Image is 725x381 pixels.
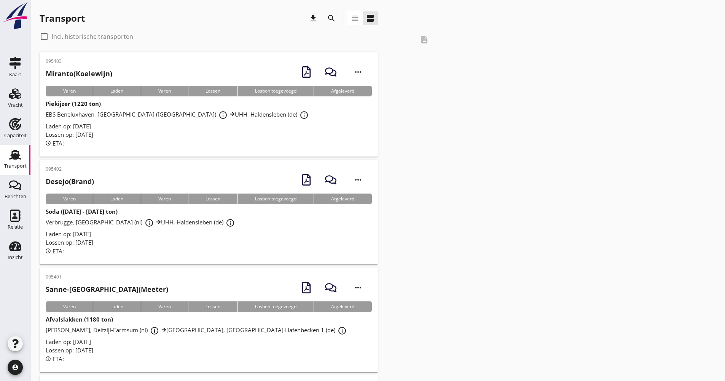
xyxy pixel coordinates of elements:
div: Laden [93,86,140,96]
img: logo-small.a267ee39.svg [2,2,29,30]
div: Lossen [188,86,237,96]
span: EBS Beneluxhaven, [GEOGRAPHIC_DATA] ([GEOGRAPHIC_DATA]) UHH, Haldensleben (de) [46,110,311,118]
div: Transport [4,163,27,168]
i: info_outline [226,218,235,227]
i: info_outline [338,326,347,335]
strong: Afvalslakken (1180 ton) [46,315,113,323]
i: view_agenda [366,14,375,23]
strong: Soda ([DATE] - [DATE] ton) [46,208,118,215]
span: ETA: [53,139,64,147]
div: Varen [141,86,188,96]
div: Afgeleverd [314,86,371,96]
i: account_circle [8,360,23,375]
div: Lossen [188,301,237,312]
div: Inzicht [8,255,23,260]
i: info_outline [218,110,228,120]
div: Capaciteit [4,133,27,138]
i: download [309,14,318,23]
strong: Miranto [46,69,73,78]
div: Varen [141,301,188,312]
a: 095403Miranto(Koelewijn)VarenLadenVarenLossenLosbon toegevoegdAfgeleverdPiekijzer (1220 ton)EBS B... [40,52,378,157]
p: 095403 [46,58,112,65]
strong: Sanne-[GEOGRAPHIC_DATA] [46,285,139,294]
span: Laden op: [DATE] [46,338,91,346]
span: ETA: [53,247,64,255]
span: Lossen op: [DATE] [46,131,93,138]
p: 095402 [46,166,94,173]
h2: (Brand) [46,176,94,187]
div: Losbon toegevoegd [237,301,314,312]
h2: (Meeter) [46,284,168,295]
span: Lossen op: [DATE] [46,239,93,246]
span: ETA: [53,355,64,363]
i: info_outline [300,110,309,120]
div: Losbon toegevoegd [237,194,314,204]
div: Varen [46,86,93,96]
div: Varen [141,194,188,204]
div: Kaart [9,72,21,77]
div: Lossen [188,194,237,204]
i: info_outline [150,326,159,335]
span: Laden op: [DATE] [46,230,91,238]
div: Losbon toegevoegd [237,86,314,96]
a: 095401Sanne-[GEOGRAPHIC_DATA](Meeter)VarenLadenVarenLossenLosbon toegevoegdAfgeleverdAfvalslakken... [40,267,378,372]
i: search [327,14,336,23]
strong: Desejo [46,177,69,186]
span: Verbrugge, [GEOGRAPHIC_DATA] (nl) UHH, Haldensleben (de) [46,218,237,226]
span: Lossen op: [DATE] [46,346,93,354]
div: Relatie [8,224,23,229]
i: view_headline [350,14,359,23]
div: Berichten [5,194,26,199]
a: 095402Desejo(Brand)VarenLadenVarenLossenLosbon toegevoegdAfgeleverdSoda ([DATE] - [DATE] ton)Verb... [40,160,378,264]
span: Laden op: [DATE] [46,122,91,130]
i: more_horiz [347,277,369,298]
i: info_outline [145,218,154,227]
div: Laden [93,194,140,204]
i: more_horiz [347,169,369,190]
span: [PERSON_NAME], Delfzijl-Farmsum (nl) [GEOGRAPHIC_DATA], [GEOGRAPHIC_DATA] Hafenbecken 1 (de) [46,326,349,334]
h2: (Koelewijn) [46,69,112,79]
div: Afgeleverd [314,194,371,204]
div: Afgeleverd [314,301,371,312]
div: Vracht [8,102,23,107]
div: Varen [46,301,93,312]
i: more_horiz [347,61,369,83]
strong: Piekijzer (1220 ton) [46,100,101,107]
div: Varen [46,194,93,204]
div: Transport [40,12,85,24]
div: Laden [93,301,140,312]
label: Incl. historische transporten [52,33,133,40]
p: 095401 [46,274,168,280]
